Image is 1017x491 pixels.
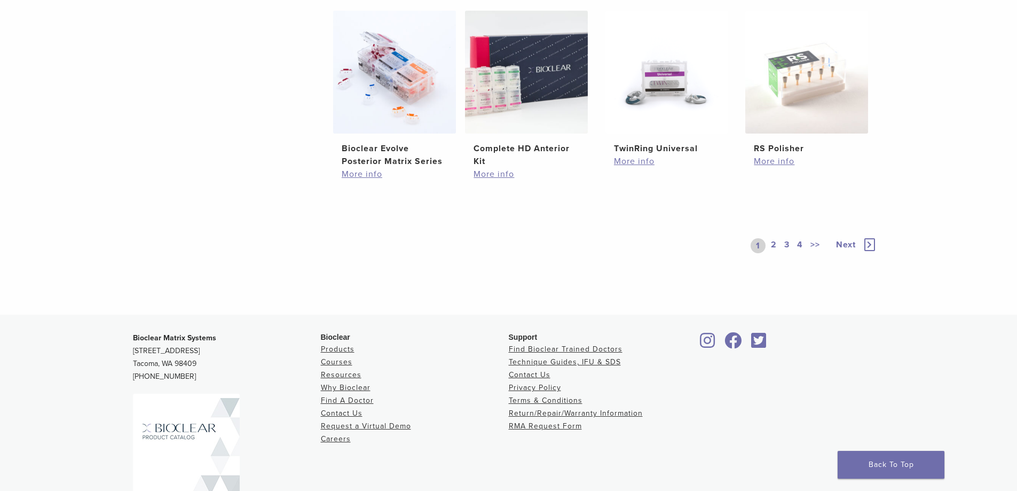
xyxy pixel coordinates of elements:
[754,155,860,168] a: More info
[509,422,582,431] a: RMA Request Form
[321,383,370,392] a: Why Bioclear
[465,11,588,134] img: Complete HD Anterior Kit
[614,142,720,155] h2: TwinRing Universal
[808,238,822,253] a: >>
[836,239,856,250] span: Next
[509,396,582,405] a: Terms & Conditions
[464,11,589,168] a: Complete HD Anterior KitComplete HD Anterior Kit
[754,142,860,155] h2: RS Polisher
[509,333,538,341] span: Support
[342,168,447,181] a: More info
[321,409,362,418] a: Contact Us
[605,11,729,155] a: TwinRing UniversalTwinRing Universal
[321,434,351,443] a: Careers
[333,11,456,134] img: Bioclear Evolve Posterior Matrix Series
[333,11,457,168] a: Bioclear Evolve Posterior Matrix SeriesBioclear Evolve Posterior Matrix Series
[321,357,352,367] a: Courses
[509,345,622,354] a: Find Bioclear Trained Doctors
[745,11,869,155] a: RS PolisherRS Polisher
[509,409,643,418] a: Return/Repair/Warranty Information
[474,168,579,181] a: More info
[509,370,550,379] a: Contact Us
[509,357,621,367] a: Technique Guides, IFU & SDS
[133,332,321,383] p: [STREET_ADDRESS] Tacoma, WA 98409 [PHONE_NUMBER]
[321,396,374,405] a: Find A Doctor
[321,345,354,354] a: Products
[751,238,766,253] a: 1
[509,383,561,392] a: Privacy Policy
[321,422,411,431] a: Request a Virtual Demo
[769,238,779,253] a: 2
[614,155,720,168] a: More info
[342,142,447,168] h2: Bioclear Evolve Posterior Matrix Series
[721,339,746,349] a: Bioclear
[748,339,770,349] a: Bioclear
[782,238,792,253] a: 3
[321,370,361,379] a: Resources
[838,451,944,479] a: Back To Top
[697,339,719,349] a: Bioclear
[133,333,216,342] strong: Bioclear Matrix Systems
[474,142,579,168] h2: Complete HD Anterior Kit
[321,333,350,341] span: Bioclear
[745,11,868,134] img: RS Polisher
[795,238,805,253] a: 4
[605,11,728,134] img: TwinRing Universal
